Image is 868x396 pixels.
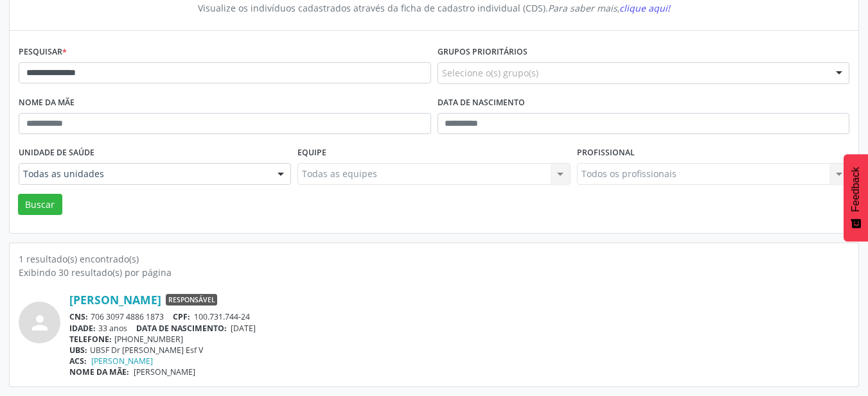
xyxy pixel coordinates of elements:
span: [PERSON_NAME] [134,366,195,377]
i: Para saber mais, [548,2,670,14]
a: [PERSON_NAME] [69,293,161,307]
span: NOME DA MÃE: [69,366,129,377]
label: Profissional [577,143,635,163]
span: TELEFONE: [69,334,112,345]
span: Selecione o(s) grupo(s) [442,66,538,80]
span: ACS: [69,356,87,366]
label: Unidade de saúde [19,143,94,163]
span: CPF: [173,311,190,322]
span: CNS: [69,311,88,322]
span: DATA DE NASCIMENTO: [136,323,227,334]
span: Feedback [850,167,862,212]
span: 100.731.744-24 [194,311,250,322]
a: [PERSON_NAME] [91,356,153,366]
label: Data de nascimento [438,93,525,113]
span: clique aqui! [619,2,670,14]
span: UBS: [69,345,87,356]
i: person [28,311,51,334]
span: IDADE: [69,323,96,334]
span: Todas as unidades [23,168,265,180]
span: [DATE] [231,323,256,334]
span: Responsável [166,294,217,306]
button: Feedback - Mostrar pesquisa [844,154,868,241]
div: 706 3097 4886 1873 [69,311,849,322]
label: Equipe [297,143,326,163]
div: UBSF Dr [PERSON_NAME] Esf V [69,345,849,356]
div: 1 resultado(s) encontrado(s) [19,252,849,266]
label: Grupos prioritários [438,42,527,62]
label: Nome da mãe [19,93,75,113]
button: Buscar [18,194,62,216]
div: 33 anos [69,323,849,334]
div: Exibindo 30 resultado(s) por página [19,266,849,279]
div: [PHONE_NUMBER] [69,334,849,345]
label: Pesquisar [19,42,67,62]
div: Visualize os indivíduos cadastrados através da ficha de cadastro individual (CDS). [28,1,840,15]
